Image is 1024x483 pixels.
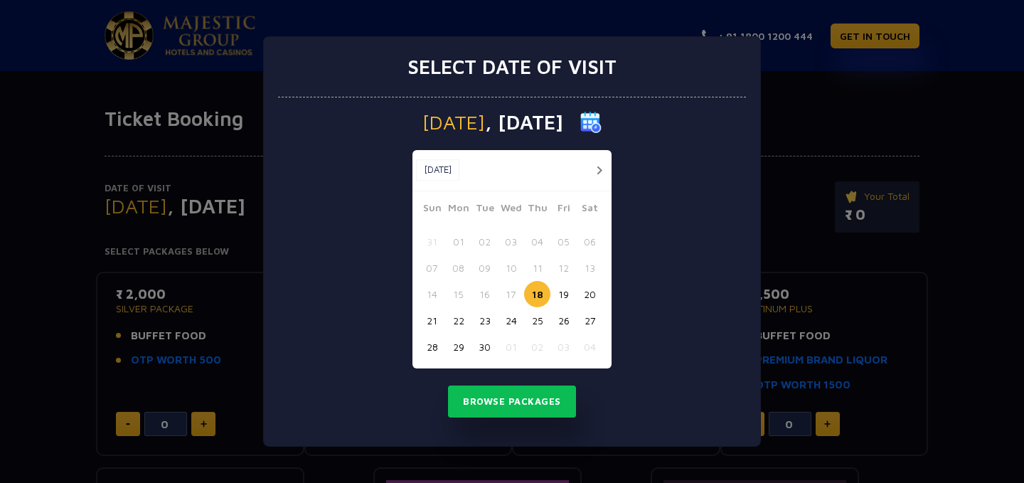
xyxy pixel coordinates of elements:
[407,55,617,79] h3: Select date of visit
[445,334,471,360] button: 29
[471,334,498,360] button: 30
[471,307,498,334] button: 23
[524,307,550,334] button: 25
[498,307,524,334] button: 24
[471,200,498,220] span: Tue
[550,307,577,334] button: 26
[471,281,498,307] button: 16
[471,255,498,281] button: 09
[580,112,602,133] img: calender icon
[524,334,550,360] button: 02
[498,228,524,255] button: 03
[550,334,577,360] button: 03
[419,255,445,281] button: 07
[524,228,550,255] button: 04
[445,281,471,307] button: 15
[524,281,550,307] button: 18
[485,112,563,132] span: , [DATE]
[448,386,576,418] button: Browse Packages
[445,228,471,255] button: 01
[550,228,577,255] button: 05
[577,334,603,360] button: 04
[471,228,498,255] button: 02
[577,255,603,281] button: 13
[550,255,577,281] button: 12
[498,334,524,360] button: 01
[498,200,524,220] span: Wed
[498,255,524,281] button: 10
[445,200,471,220] span: Mon
[422,112,485,132] span: [DATE]
[416,159,459,181] button: [DATE]
[577,228,603,255] button: 06
[550,281,577,307] button: 19
[445,307,471,334] button: 22
[577,200,603,220] span: Sat
[577,281,603,307] button: 20
[577,307,603,334] button: 27
[419,228,445,255] button: 31
[524,200,550,220] span: Thu
[419,281,445,307] button: 14
[419,334,445,360] button: 28
[419,200,445,220] span: Sun
[419,307,445,334] button: 21
[445,255,471,281] button: 08
[498,281,524,307] button: 17
[524,255,550,281] button: 11
[550,200,577,220] span: Fri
